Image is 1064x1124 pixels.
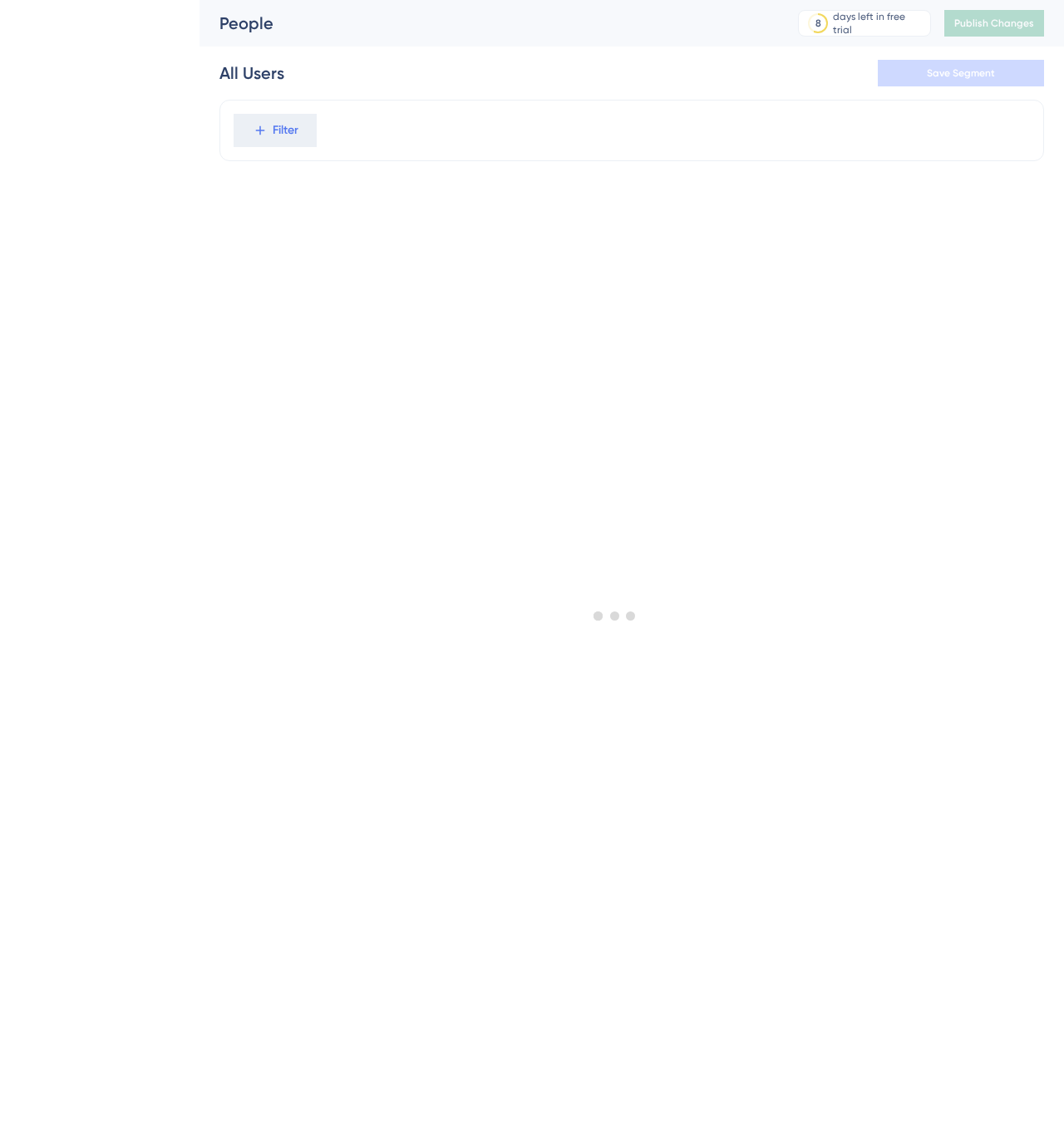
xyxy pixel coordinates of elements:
div: All Users [219,61,284,85]
span: Publish Changes [954,17,1034,30]
div: days left in free trial [833,10,925,37]
span: Save Segment [927,66,995,80]
div: 8 [815,17,821,30]
div: People [219,12,756,35]
button: Publish Changes [944,10,1044,37]
button: Save Segment [878,60,1044,86]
